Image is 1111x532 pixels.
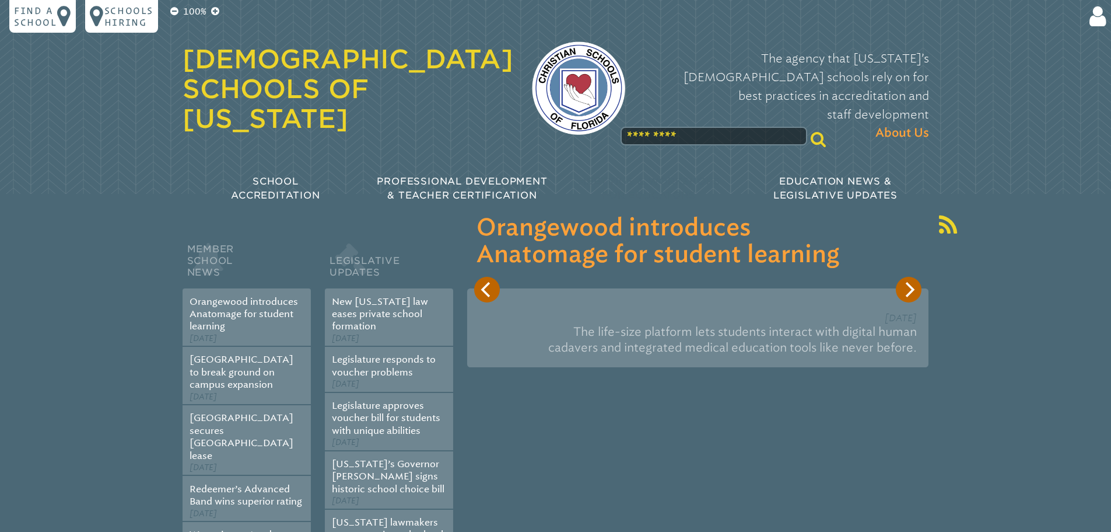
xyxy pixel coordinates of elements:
a: Legislature approves voucher bill for students with unique abilities [332,400,440,436]
a: Redeemer’s Advanced Band wins superior rating [190,484,302,507]
span: School Accreditation [231,176,320,201]
span: [DATE] [332,437,359,447]
button: Next [896,277,921,302]
p: 100% [181,5,209,19]
a: New [US_STATE] law eases private school formation [332,296,428,332]
span: About Us [875,124,929,142]
span: [DATE] [190,392,217,402]
button: Previous [474,277,500,302]
a: [DEMOGRAPHIC_DATA] Schools of [US_STATE] [183,44,513,134]
span: [DATE] [885,312,917,324]
img: csf-logo-web-colors.png [532,41,625,135]
a: Legislature responds to voucher problems [332,354,436,377]
h2: Legislative Updates [325,241,453,288]
p: The life-size platform lets students interact with digital human cadavers and integrated medical ... [479,319,917,360]
p: Schools Hiring [104,5,153,28]
span: Education News & Legislative Updates [773,176,898,201]
h3: Orangewood introduces Anatomage for student learning [476,215,919,269]
p: The agency that [US_STATE]’s [DEMOGRAPHIC_DATA] schools rely on for best practices in accreditati... [644,49,929,142]
span: Professional Development & Teacher Certification [377,176,547,201]
span: [DATE] [190,333,217,343]
span: [DATE] [190,463,217,472]
a: [GEOGRAPHIC_DATA] secures [GEOGRAPHIC_DATA] lease [190,412,293,461]
a: [US_STATE]’s Governor [PERSON_NAME] signs historic school choice bill [332,458,444,495]
a: Orangewood introduces Anatomage for student learning [190,296,298,332]
span: Meetings & Workshops for Educators [578,176,720,201]
span: [DATE] [332,496,359,506]
span: [DATE] [190,509,217,519]
p: Find a school [14,5,57,28]
span: [DATE] [332,333,359,343]
a: [GEOGRAPHIC_DATA] to break ground on campus expansion [190,354,293,390]
span: [DATE] [332,379,359,389]
h2: Member School News [183,241,311,288]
